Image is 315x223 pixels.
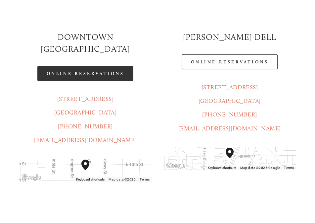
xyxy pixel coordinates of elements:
[208,166,236,171] button: Keyboard shortcuts
[182,55,278,70] a: Online Reservations
[199,98,261,105] a: [GEOGRAPHIC_DATA]
[37,66,133,81] a: Online Reservations
[34,137,137,144] a: [EMAIL_ADDRESS][DOMAIN_NAME]
[240,166,280,170] span: Map data ©2025 Google
[163,32,296,43] h2: [PERSON_NAME] DELL
[202,84,258,91] a: [STREET_ADDRESS]
[21,174,42,182] img: Google
[223,145,244,172] div: Amaro's Table 816 Northeast 98th Circle Vancouver, WA, 98665, United States
[19,32,152,55] h2: Downtown [GEOGRAPHIC_DATA]
[76,178,105,182] button: Keyboard shortcuts
[284,166,294,170] a: Terms
[202,111,257,118] a: [PHONE_NUMBER]
[79,157,100,184] div: Amaro's Table 1220 Main Street vancouver, United States
[109,178,136,182] span: Map data ©2025
[57,96,114,103] a: [STREET_ADDRESS]
[21,174,42,182] a: Open this area in Google Maps (opens a new window)
[58,123,113,130] a: [PHONE_NUMBER]
[178,125,281,132] a: [EMAIL_ADDRESS][DOMAIN_NAME]
[54,109,116,116] a: [GEOGRAPHIC_DATA]
[165,162,187,171] img: Google
[140,178,150,182] a: Terms
[165,162,187,171] a: Open this area in Google Maps (opens a new window)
